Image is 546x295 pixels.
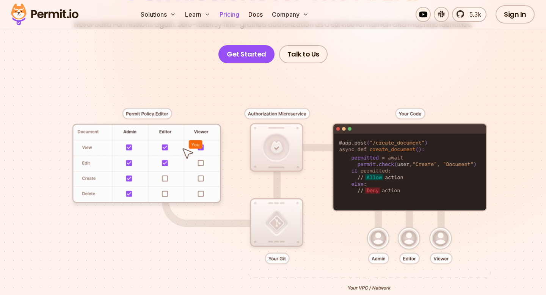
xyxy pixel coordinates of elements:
button: Company [269,7,312,22]
a: Docs [245,7,266,22]
button: Solutions [138,7,179,22]
a: Pricing [217,7,242,22]
a: 5.3k [452,7,486,22]
a: Get Started [218,45,275,63]
a: Talk to Us [279,45,328,63]
span: 5.3k [465,10,481,19]
img: Permit logo [8,2,82,27]
button: Learn [182,7,213,22]
a: Sign In [496,5,535,24]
